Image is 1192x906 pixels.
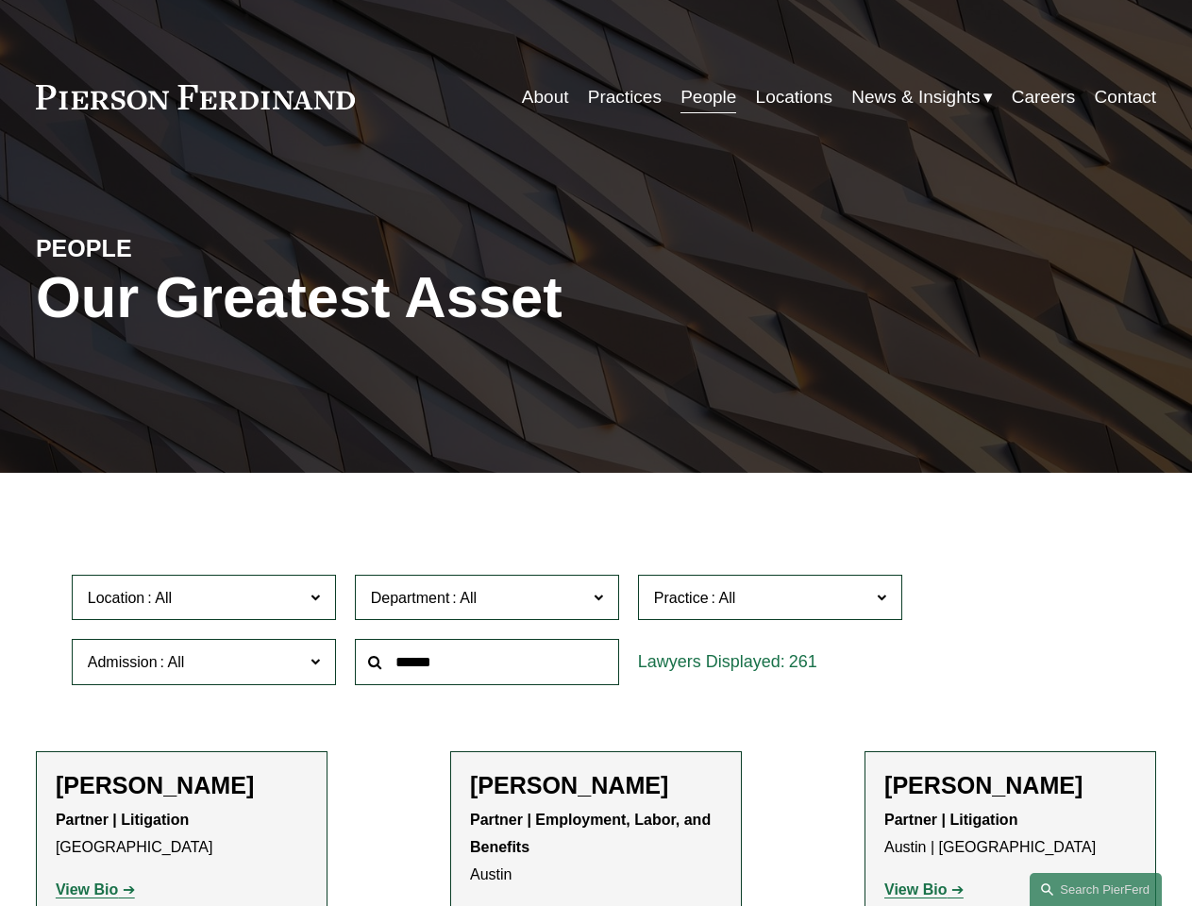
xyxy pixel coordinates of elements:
span: Admission [88,654,158,670]
a: About [522,79,569,115]
strong: View Bio [884,881,947,898]
a: Practices [588,79,662,115]
a: View Bio [884,881,964,898]
a: Contact [1095,79,1157,115]
a: folder dropdown [851,79,992,115]
a: Search this site [1030,873,1162,906]
span: Location [88,590,145,606]
strong: Partner | Litigation [884,812,1017,828]
h2: [PERSON_NAME] [884,771,1136,799]
strong: Partner | Litigation [56,812,189,828]
p: Austin [470,807,722,888]
span: 261 [789,652,817,671]
span: News & Insights [851,81,980,113]
p: Austin | [GEOGRAPHIC_DATA] [884,807,1136,862]
h4: PEOPLE [36,234,316,264]
strong: Partner | Employment, Labor, and Benefits [470,812,715,855]
a: Careers [1012,79,1076,115]
span: Department [371,590,450,606]
p: [GEOGRAPHIC_DATA] [56,807,308,862]
span: Practice [654,590,709,606]
a: People [680,79,736,115]
strong: View Bio [56,881,118,898]
h2: [PERSON_NAME] [470,771,722,799]
h1: Our Greatest Asset [36,264,783,330]
h2: [PERSON_NAME] [56,771,308,799]
a: View Bio [56,881,135,898]
a: Locations [756,79,832,115]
